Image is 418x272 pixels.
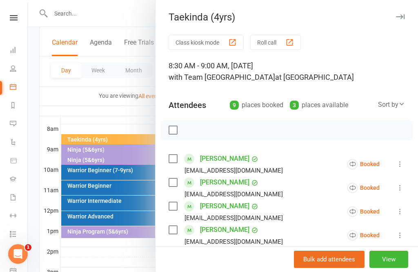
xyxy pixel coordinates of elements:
[290,99,348,111] div: places available
[369,251,408,268] button: View
[347,183,380,193] div: Booked
[275,73,354,81] span: at [GEOGRAPHIC_DATA]
[347,207,380,217] div: Booked
[185,165,283,176] div: [EMAIL_ADDRESS][DOMAIN_NAME]
[230,101,239,110] div: 9
[169,35,244,50] button: Class kiosk mode
[25,244,31,251] span: 1
[169,60,405,83] div: 8:30 AM - 9:00 AM, [DATE]
[169,73,275,81] span: with Team [GEOGRAPHIC_DATA]
[230,99,283,111] div: places booked
[250,35,301,50] button: Roll call
[10,152,28,171] a: Product Sales
[10,42,28,60] a: Dashboard
[169,99,206,111] div: Attendees
[10,60,28,79] a: People
[200,152,249,165] a: [PERSON_NAME]
[378,99,405,110] div: Sort by
[185,236,283,247] div: [EMAIL_ADDRESS][DOMAIN_NAME]
[10,97,28,115] a: Reports
[10,79,28,97] a: Calendar
[185,189,283,200] div: [EMAIL_ADDRESS][DOMAIN_NAME]
[347,230,380,241] div: Booked
[200,176,249,189] a: [PERSON_NAME]
[200,223,249,236] a: [PERSON_NAME]
[156,11,418,23] div: Taekinda (4yrs)
[347,159,380,169] div: Booked
[8,244,28,264] iframe: Intercom live chat
[294,251,365,268] button: Bulk add attendees
[200,200,249,213] a: [PERSON_NAME]
[290,101,299,110] div: 3
[185,213,283,223] div: [EMAIL_ADDRESS][DOMAIN_NAME]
